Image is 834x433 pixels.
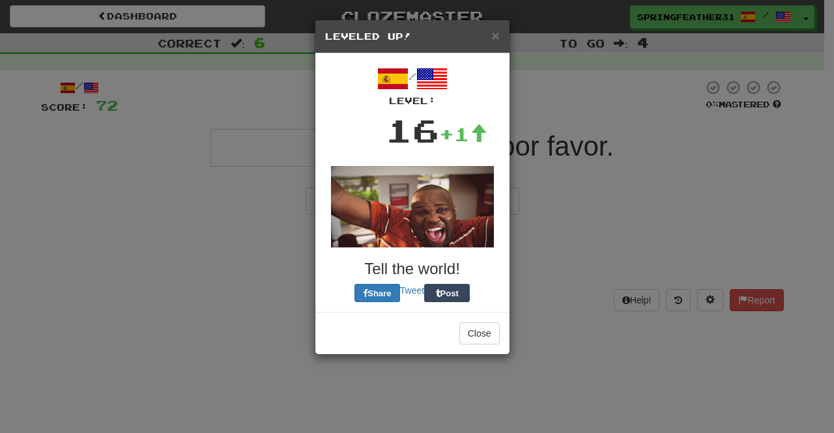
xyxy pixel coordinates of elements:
[439,121,487,147] div: +1
[491,29,499,42] button: Close
[325,260,500,277] h3: Tell the world!
[424,284,470,302] button: Post
[331,166,494,247] img: anon-dude-dancing-749b357b783eda7f85c51e4a2e1ee5269fc79fcf7d6b6aa88849e9eb2203d151.gif
[459,322,500,344] button: Close
[400,285,424,296] a: Tweet
[325,94,500,107] div: Level:
[386,107,439,153] div: 16
[325,30,500,43] h5: Leveled Up!
[325,63,500,107] div: /
[491,28,499,43] span: ×
[354,284,400,302] button: Share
